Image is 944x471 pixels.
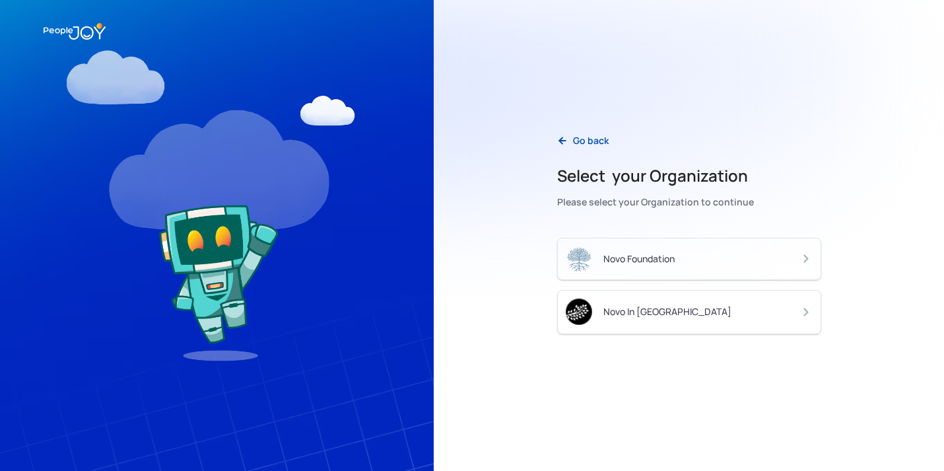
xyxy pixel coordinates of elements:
[557,193,754,211] div: Please select your Organization to continue
[603,305,731,318] div: Novo In [GEOGRAPHIC_DATA]
[573,134,609,147] div: Go back
[557,165,754,186] h2: Select your Organization
[557,238,821,280] a: Novo Foundation
[557,290,821,334] a: Novo In [GEOGRAPHIC_DATA]
[547,127,619,155] a: Go back
[603,252,675,266] div: Novo Foundation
